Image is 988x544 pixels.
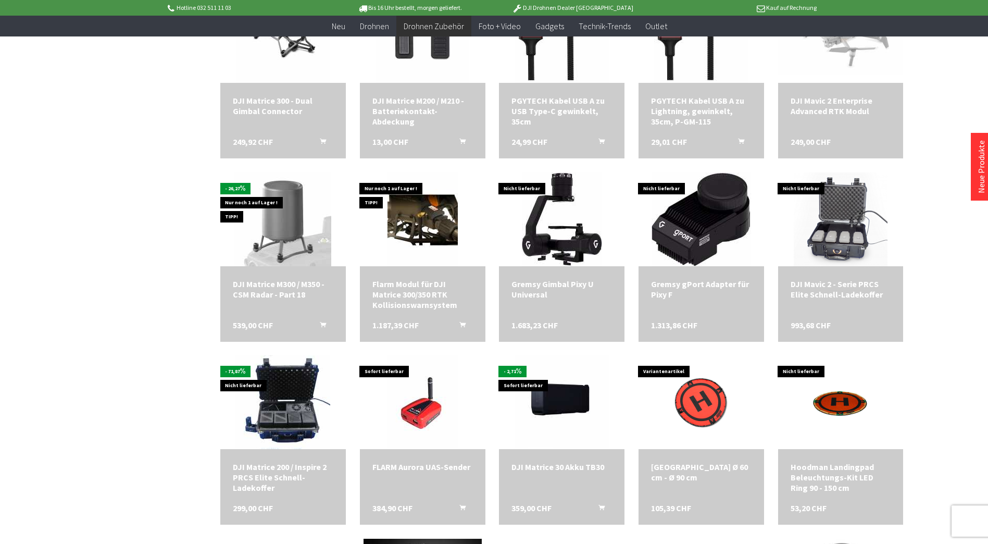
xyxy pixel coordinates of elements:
[372,137,408,147] span: 13,00 CHF
[404,21,464,31] span: Drohnen Zubehör
[791,320,831,330] span: 993,68 CHF
[791,279,891,300] div: DJI Mavic 2 - Serie PRCS Elite Schnell-Ladekoffer
[535,21,564,31] span: Gadgets
[791,462,891,493] a: Hoodman Landingpad Beleuchtungs-Kit LED Ring 90 - 150 cm 53,20 CHF
[166,2,329,14] p: Hotline 032 511 11 03
[491,2,654,14] p: DJI Drohnen Dealer [GEOGRAPHIC_DATA]
[579,21,631,31] span: Technik-Trends
[372,320,419,330] span: 1.187,39 CHF
[515,355,609,449] img: DJI Matrice 30 Akku TB30
[233,462,333,493] div: DJI Matrice 200 / Inspire 2 PRCS Elite Schnell-Ladekoffer
[651,503,691,513] span: 105,39 CHF
[976,140,986,193] a: Neue Produkte
[372,279,473,310] div: Flarm Modul für DJI Matrice 300/350 RTK Kollisionswarnsystem
[586,137,611,150] button: In den Warenkorb
[233,279,333,300] a: DJI Matrice M300 / M350 - CSM Radar - Part 18 539,00 CHF In den Warenkorb
[233,137,273,147] span: 249,92 CHF
[654,2,817,14] p: Kauf auf Rechnung
[479,21,521,31] span: Foto + Video
[329,2,491,14] p: Bis 16 Uhr bestellt, morgen geliefert.
[651,462,752,483] div: [GEOGRAPHIC_DATA] Ø 60 cm - Ø 90 cm
[511,503,552,513] span: 359,00 CHF
[511,462,612,472] div: DJI Matrice 30 Akku TB30
[791,137,831,147] span: 249,00 CHF
[332,21,345,31] span: Neu
[353,16,396,37] a: Drohnen
[372,462,473,472] div: FLARM Aurora UAS-Sender
[233,95,333,116] div: DJI Matrice 300 - Dual Gimbal Connector
[654,355,748,449] img: Hoodman Landeplatz Ø 60 cm - Ø 90 cm
[651,279,752,300] div: Gremsy gPort Adapter für Pixy F
[233,503,273,513] span: 299,00 CHF
[586,503,611,516] button: In den Warenkorb
[372,279,473,310] a: Flarm Modul für DJI Matrice 300/350 RTK Kollisionswarnsystem 1.187,39 CHF In den Warenkorb
[372,95,473,127] div: DJI Matrice M200 / M210 - Batteriekontakt-Abdeckung
[324,16,353,37] a: Neu
[387,355,458,449] img: FLARM Aurora UAS-Sender
[791,503,827,513] span: 53,20 CHF
[233,279,333,300] div: DJI Matrice M300 / M350 - CSM Radar - Part 18
[726,137,751,150] button: In den Warenkorb
[511,462,612,472] a: DJI Matrice 30 Akku TB30 359,00 CHF In den Warenkorb
[511,95,612,127] div: PGYTECH Kabel USB A zu USB Type-C gewinkelt, 35cm
[447,137,472,150] button: In den Warenkorb
[233,462,333,493] a: DJI Matrice 200 / Inspire 2 PRCS Elite Schnell-Ladekoffer 299,00 CHF
[791,279,891,300] a: DJI Mavic 2 - Serie PRCS Elite Schnell-Ladekoffer 993,68 CHF
[372,95,473,127] a: DJI Matrice M200 / M210 - Batteriekontakt-Abdeckung 13,00 CHF In den Warenkorb
[307,320,332,333] button: In den Warenkorb
[651,95,752,127] a: PGYTECH Kabel USB A zu Lightning, gewinkelt, 35cm, P-GM-115 29,01 CHF In den Warenkorb
[528,16,571,37] a: Gadgets
[511,279,612,300] a: Gremsy Gimbal Pixy U Universal 1.683,23 CHF
[396,16,471,37] a: Drohnen Zubehör
[511,320,558,330] span: 1.683,23 CHF
[235,355,330,449] img: DJI Matrice 200 / Inspire 2 PRCS Elite Schnell-Ladekoffer
[638,16,674,37] a: Outlet
[233,320,273,330] span: 539,00 CHF
[233,95,333,116] a: DJI Matrice 300 - Dual Gimbal Connector 249,92 CHF In den Warenkorb
[511,137,547,147] span: 24,99 CHF
[791,462,891,493] div: Hoodman Landingpad Beleuchtungs-Kit LED Ring 90 - 150 cm
[794,172,887,266] img: DJI Mavic 2 - Serie PRCS Elite Schnell-Ladekoffer
[651,320,697,330] span: 1.313,86 CHF
[511,279,612,300] div: Gremsy Gimbal Pixy U Universal
[571,16,638,37] a: Technik-Trends
[511,95,612,127] a: PGYTECH Kabel USB A zu USB Type-C gewinkelt, 35cm 24,99 CHF In den Warenkorb
[651,462,752,483] a: [GEOGRAPHIC_DATA] Ø 60 cm - Ø 90 cm 105,39 CHF
[372,503,412,513] span: 384,90 CHF
[522,172,602,266] img: Gremsy Gimbal Pixy U Universal
[791,95,891,116] a: DJI Mavic 2 Enterprise Advanced RTK Modul 249,00 CHF
[387,172,458,266] img: Flarm Modul für DJI Matrice 300/350 RTK Kollisionswarnsystem
[471,16,528,37] a: Foto + Video
[651,137,687,147] span: 29,01 CHF
[651,279,752,300] a: Gremsy gPort Adapter für Pixy F 1.313,86 CHF
[645,21,667,31] span: Outlet
[652,172,751,266] img: Gremsy gPort Adapter für Pixy F
[307,137,332,150] button: In den Warenkorb
[234,172,331,266] img: DJI Matrice M300 / M350 - CSM Radar - Part 18
[372,462,473,472] a: FLARM Aurora UAS-Sender 384,90 CHF In den Warenkorb
[791,95,891,116] div: DJI Mavic 2 Enterprise Advanced RTK Modul
[447,503,472,516] button: In den Warenkorb
[447,320,472,333] button: In den Warenkorb
[794,355,887,449] img: Hoodman Landingpad Beleuchtungs-Kit LED Ring 90 - 150 cm
[651,95,752,127] div: PGYTECH Kabel USB A zu Lightning, gewinkelt, 35cm, P-GM-115
[360,21,389,31] span: Drohnen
